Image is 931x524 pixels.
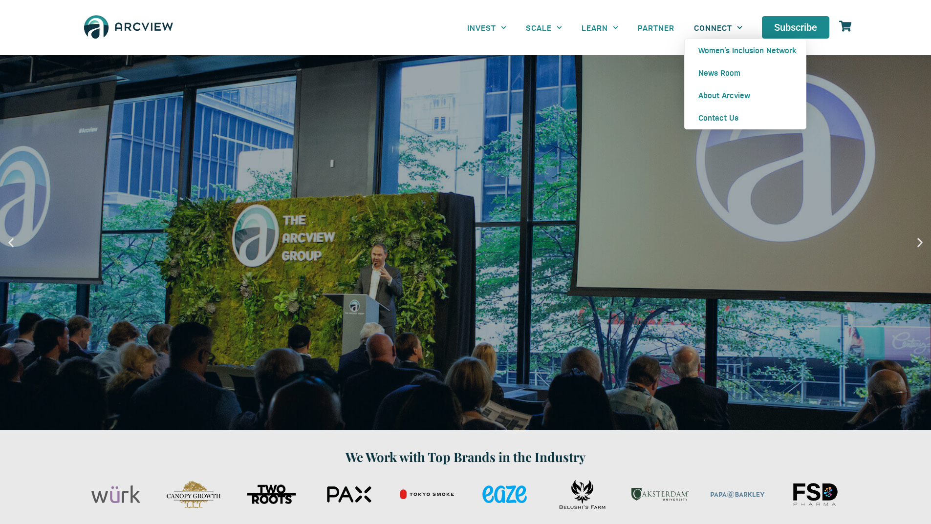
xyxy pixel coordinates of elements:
[685,39,806,62] a: Women’s Inclusion Network
[390,476,463,513] div: 4 / 22
[468,476,541,513] div: Eaze 125x75
[546,476,619,513] div: Belushi's Farm 125x75
[774,22,817,32] span: Subscribe
[80,10,177,45] img: The Arcview Group
[779,476,852,513] div: FSD Pharma 125x75
[313,476,386,513] div: 3 / 22
[235,476,308,513] div: Two Roots 125x75
[685,84,806,106] a: About Arcview
[701,476,774,513] div: 8 / 22
[685,106,806,129] a: Contact Us
[80,476,852,513] div: Slides
[157,476,230,513] div: Canopy Growth 125x75
[157,476,230,513] div: 1 / 22
[546,476,619,513] div: 6 / 22
[762,16,829,39] a: Subscribe
[624,476,696,513] div: Oaksterdam University
[779,476,852,513] div: 9 / 22
[516,17,572,39] a: SCALE
[684,17,752,39] a: CONNECT
[313,476,386,513] div: PAX 125x75
[572,17,628,39] a: LEARN
[235,476,308,513] div: 2 / 22
[457,17,753,39] nav: Menu
[5,236,17,249] div: Previous slide
[685,62,806,84] a: News Room
[80,447,852,466] h1: We Work with Top Brands in the Industry
[628,17,684,39] a: PARTNER
[457,17,516,39] a: INVEST
[701,476,774,513] div: Papa & Barkley 125x75
[390,476,463,513] div: Tokyo Smoke 125x75
[80,476,152,513] div: brand-wurk
[914,236,926,249] div: Next slide
[468,476,541,513] div: 5 / 22
[624,476,696,513] div: 7 / 22
[684,39,806,129] ul: CONNECT
[80,476,152,513] div: 22 / 22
